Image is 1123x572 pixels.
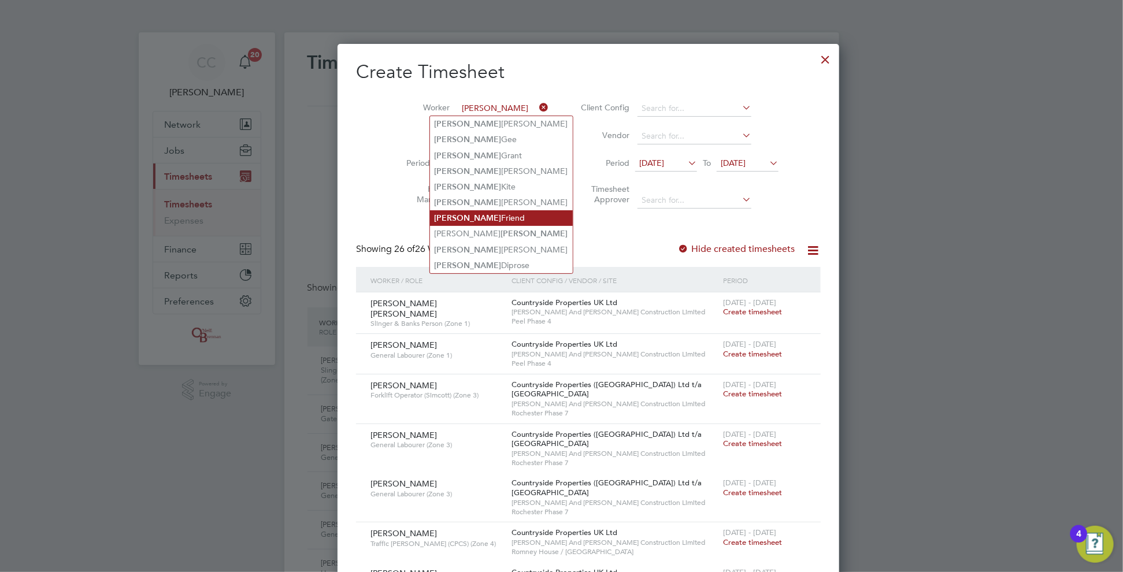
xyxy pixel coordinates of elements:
span: Peel Phase 4 [512,317,718,326]
b: [PERSON_NAME] [435,135,502,144]
b: [PERSON_NAME] [435,261,502,270]
label: Worker [398,102,450,113]
input: Search for... [638,101,751,117]
span: Countryside Properties ([GEOGRAPHIC_DATA]) Ltd t/a [GEOGRAPHIC_DATA] [512,478,702,497]
span: 26 Workers [394,243,461,255]
label: Hide created timesheets [678,243,795,255]
li: [PERSON_NAME] [430,226,573,242]
span: [DATE] - [DATE] [724,298,777,307]
input: Search for... [638,192,751,209]
div: 4 [1076,534,1081,549]
span: [PERSON_NAME] [370,478,437,489]
span: Create timesheet [724,307,783,317]
div: Client Config / Vendor / Site [509,267,721,294]
label: Period [577,158,629,168]
span: Countryside Properties ([GEOGRAPHIC_DATA]) Ltd t/a [GEOGRAPHIC_DATA] [512,429,702,449]
span: [DATE] - [DATE] [724,429,777,439]
span: [PERSON_NAME] [370,340,437,350]
input: Search for... [458,101,548,117]
li: [PERSON_NAME] [430,242,573,258]
b: [PERSON_NAME] [435,198,502,207]
span: [PERSON_NAME] And [PERSON_NAME] Construction Limited [512,449,718,458]
b: [PERSON_NAME] [435,151,502,161]
span: Create timesheet [724,488,783,497]
li: Kite [430,179,573,195]
span: 26 of [394,243,415,255]
span: Peel Phase 4 [512,359,718,368]
b: [PERSON_NAME] [435,166,502,176]
span: Rochester Phase 7 [512,458,718,467]
span: To [699,155,714,170]
label: Hiring Manager [398,184,450,205]
span: Countryside Properties UK Ltd [512,339,617,349]
span: [PERSON_NAME] And [PERSON_NAME] Construction Limited [512,350,718,359]
span: [PERSON_NAME] [PERSON_NAME] [370,298,437,319]
span: Countryside Properties UK Ltd [512,298,617,307]
span: Traffic [PERSON_NAME] (CPCS) (Zone 4) [370,539,503,548]
span: [DATE] - [DATE] [724,478,777,488]
span: [PERSON_NAME] And [PERSON_NAME] Construction Limited [512,399,718,408]
span: [DATE] - [DATE] [724,380,777,389]
span: Countryside Properties UK Ltd [512,528,617,537]
label: Period Type [398,158,450,168]
span: General Labourer (Zone 3) [370,440,503,450]
span: General Labourer (Zone 1) [370,351,503,360]
button: Open Resource Center, 4 new notifications [1077,526,1114,563]
span: Romney House / [GEOGRAPHIC_DATA] [512,547,718,556]
span: [PERSON_NAME] [370,430,437,440]
span: Create timesheet [724,349,783,359]
label: Timesheet Approver [577,184,629,205]
span: [DATE] - [DATE] [724,528,777,537]
span: Countryside Properties ([GEOGRAPHIC_DATA]) Ltd t/a [GEOGRAPHIC_DATA] [512,380,702,399]
b: [PERSON_NAME] [435,182,502,192]
span: [DATE] - [DATE] [724,339,777,349]
label: Site [398,130,450,140]
li: Grant [430,148,573,164]
li: Diprose [430,258,573,273]
span: [PERSON_NAME] [370,528,437,538]
span: Create timesheet [724,389,783,399]
b: [PERSON_NAME] [435,245,502,255]
span: [PERSON_NAME] And [PERSON_NAME] Construction Limited [512,538,718,547]
div: Showing [356,243,464,255]
b: [PERSON_NAME] [501,229,568,239]
span: [PERSON_NAME] And [PERSON_NAME] Construction Limited [512,498,718,507]
div: Worker / Role [368,267,509,294]
li: [PERSON_NAME] [430,164,573,179]
b: [PERSON_NAME] [435,119,502,129]
li: Gee [430,132,573,147]
span: Slinger & Banks Person (Zone 1) [370,319,503,328]
h2: Create Timesheet [356,60,821,84]
label: Vendor [577,130,629,140]
label: Client Config [577,102,629,113]
span: [DATE] [639,158,664,168]
span: [PERSON_NAME] And [PERSON_NAME] Construction Limited [512,307,718,317]
span: [PERSON_NAME] [370,380,437,391]
span: General Labourer (Zone 3) [370,489,503,499]
span: Create timesheet [724,537,783,547]
span: Rochester Phase 7 [512,507,718,517]
span: Create timesheet [724,439,783,448]
input: Search for... [638,128,751,144]
b: [PERSON_NAME] [435,213,502,223]
li: [PERSON_NAME] [430,116,573,132]
span: Forklift Operator (Simcott) (Zone 3) [370,391,503,400]
span: [DATE] [721,158,746,168]
li: [PERSON_NAME] [430,195,573,210]
li: Friend [430,210,573,226]
div: Period [721,267,809,294]
span: Rochester Phase 7 [512,408,718,418]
